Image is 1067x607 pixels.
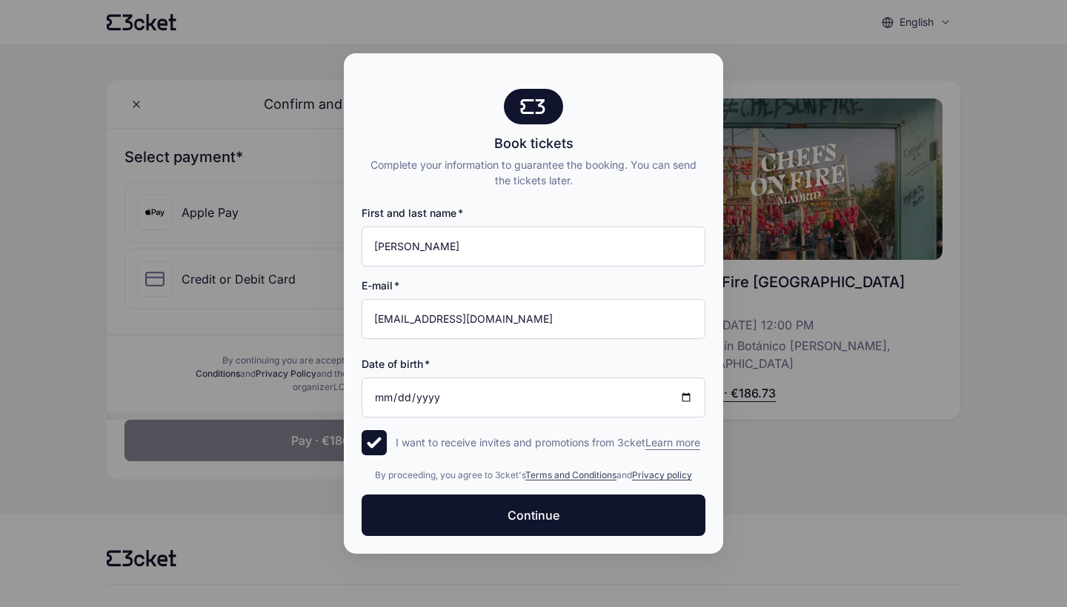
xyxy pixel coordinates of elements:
[362,299,705,339] input: E-mail
[362,133,705,154] div: Book tickets
[362,357,430,372] label: Date of birth
[396,435,700,450] p: I want to receive invites and promotions from 3cket
[632,469,692,480] a: Privacy policy
[645,435,700,450] span: Learn more
[362,494,705,536] button: Continue
[525,469,616,480] a: Terms and Conditions
[362,206,463,221] label: First and last name
[362,468,705,483] div: By proceeding, you agree to 3cket's and
[362,227,705,266] input: First and last name
[362,278,399,293] label: E-mail
[508,506,559,524] span: Continue
[362,157,705,188] div: Complete your information to guarantee the booking. You can send the tickets later.
[362,378,705,417] input: Date of birth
